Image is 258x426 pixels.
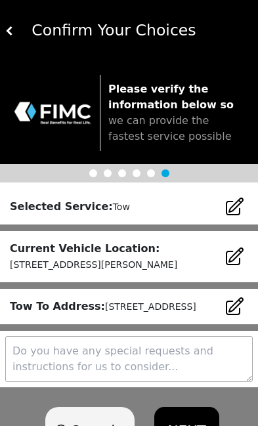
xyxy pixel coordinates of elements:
strong: Tow To Address: [10,300,105,312]
div: Confirm Your Choices [14,19,253,42]
strong: Current Vehicle Location: [10,242,160,255]
span: we can provide the fastest service possible [108,114,232,142]
img: white carat left [5,26,14,35]
small: [STREET_ADDRESS][PERSON_NAME] [10,259,177,270]
small: [STREET_ADDRESS] [105,301,196,312]
strong: Selected Service: [10,200,113,213]
img: trx now logo [13,100,92,125]
strong: Please verify the information below so [108,83,234,111]
small: Tow [113,202,130,212]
